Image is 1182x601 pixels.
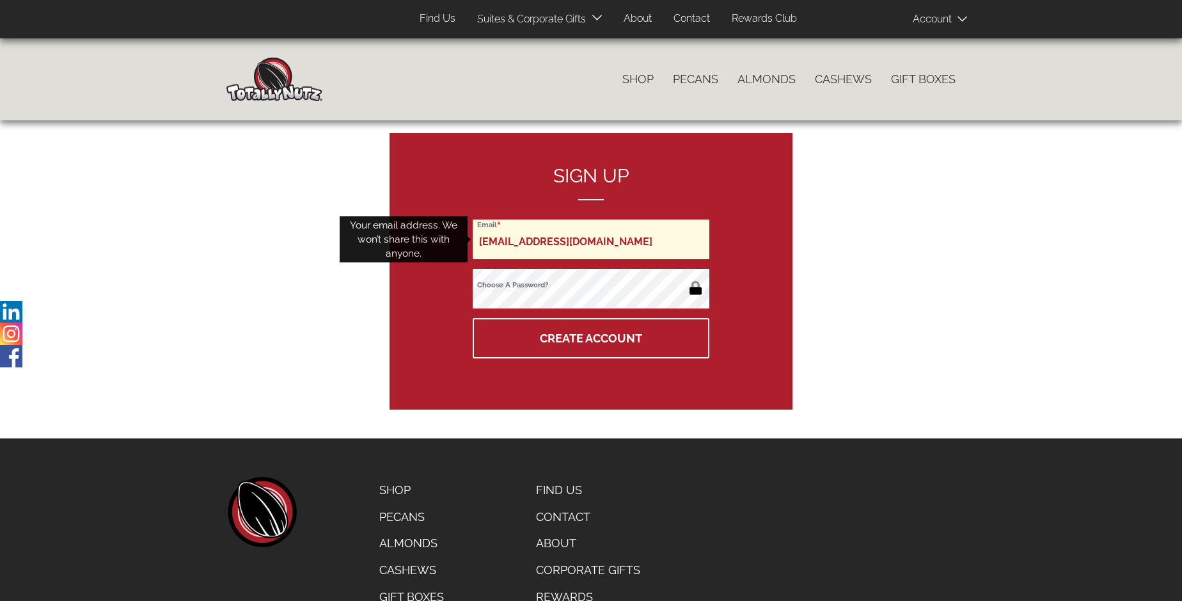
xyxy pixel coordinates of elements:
h2: Sign up [473,165,709,200]
div: Your email address. We won’t share this with anyone. [340,216,468,263]
input: Email [473,220,709,259]
img: Home [226,58,322,101]
a: Rewards Club [722,6,807,31]
a: Almonds [728,66,805,93]
button: Create Account [473,318,709,358]
a: Find Us [526,477,652,504]
a: Gift Boxes [881,66,965,93]
a: About [526,530,652,557]
a: Contact [664,6,720,31]
a: Cashews [370,557,453,584]
a: Find Us [410,6,465,31]
a: Almonds [370,530,453,557]
a: Cashews [805,66,881,93]
a: Corporate Gifts [526,557,652,584]
a: Contact [526,504,652,531]
a: Pecans [370,504,453,531]
a: About [614,6,661,31]
a: Suites & Corporate Gifts [468,7,590,32]
a: Pecans [663,66,728,93]
a: Shop [370,477,453,504]
a: Shop [613,66,663,93]
a: home [226,477,297,547]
